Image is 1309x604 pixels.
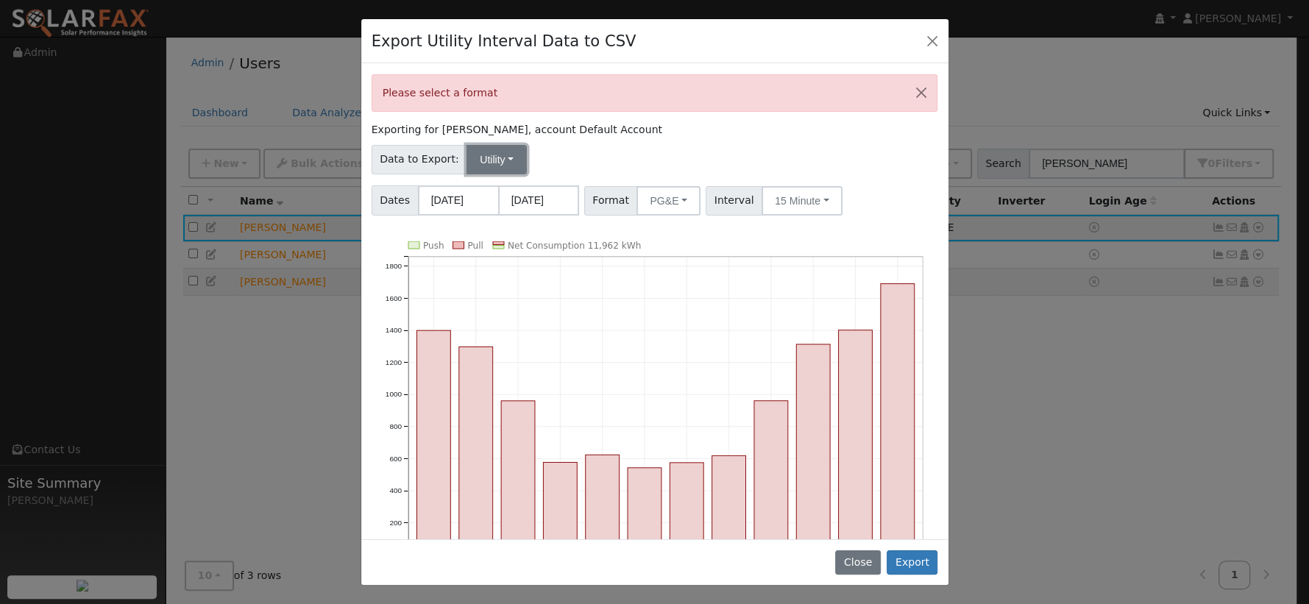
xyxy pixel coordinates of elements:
[389,487,402,495] text: 400
[372,122,662,138] label: Exporting for [PERSON_NAME], account Default Account
[508,241,642,251] text: Net Consumption 11,962 kWh
[887,550,937,575] button: Export
[796,344,830,555] rect: onclick=""
[584,186,638,216] span: Format
[385,294,402,302] text: 1600
[762,186,842,216] button: 15 Minute
[906,75,937,111] button: Close
[501,401,535,555] rect: onclick=""
[754,401,788,555] rect: onclick=""
[372,74,938,112] div: Please select a format
[372,185,419,216] span: Dates
[712,456,746,555] rect: onclick=""
[385,391,402,399] text: 1000
[389,455,402,463] text: 600
[372,145,468,174] span: Data to Export:
[372,29,636,53] h4: Export Utility Interval Data to CSV
[385,262,402,270] text: 1800
[839,330,873,555] rect: onclick=""
[881,284,915,555] rect: onclick=""
[835,550,880,575] button: Close
[423,241,444,251] text: Push
[628,468,661,555] rect: onclick=""
[585,455,619,555] rect: onclick=""
[636,186,700,216] button: PG&E
[922,30,943,51] button: Close
[416,330,450,555] rect: onclick=""
[385,358,402,366] text: 1200
[706,186,762,216] span: Interval
[670,463,703,555] rect: onclick=""
[385,326,402,334] text: 1400
[458,347,492,555] rect: onclick=""
[389,422,402,430] text: 800
[467,145,527,174] button: Utility
[389,519,402,527] text: 200
[543,463,577,555] rect: onclick=""
[467,241,483,251] text: Pull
